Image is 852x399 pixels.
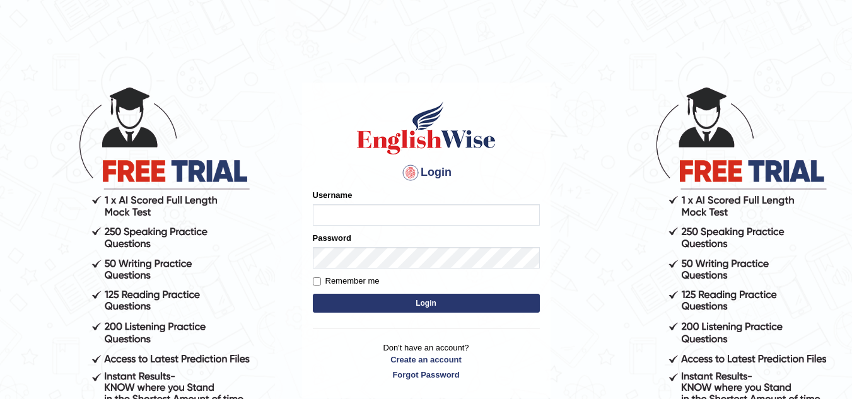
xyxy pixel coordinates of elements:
[313,189,353,201] label: Username
[313,277,321,286] input: Remember me
[354,100,498,156] img: Logo of English Wise sign in for intelligent practice with AI
[313,294,540,313] button: Login
[313,232,351,244] label: Password
[313,163,540,183] h4: Login
[313,369,540,381] a: Forgot Password
[313,275,380,287] label: Remember me
[313,342,540,381] p: Don't have an account?
[313,354,540,366] a: Create an account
